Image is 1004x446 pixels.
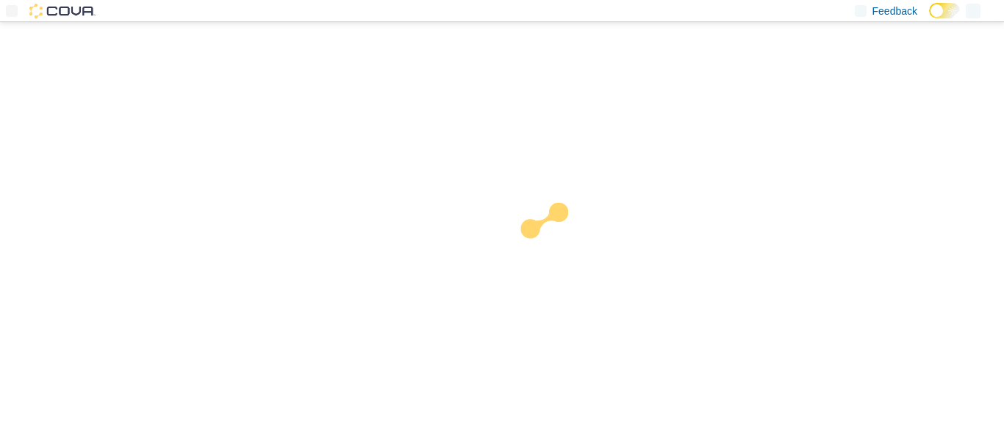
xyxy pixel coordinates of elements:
span: Feedback [872,4,917,18]
input: Dark Mode [929,3,960,18]
img: Cova [29,4,96,18]
img: cova-loader [502,192,612,302]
